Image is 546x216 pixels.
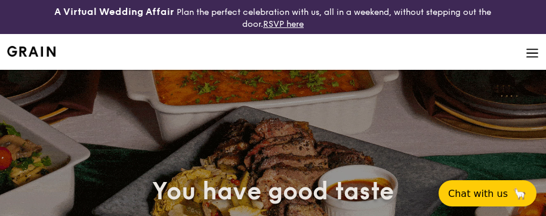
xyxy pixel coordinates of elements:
button: Chat with us🦙 [439,180,536,206]
h4: A Virtual Wedding Affair [54,5,174,19]
span: 🦙 [513,187,527,200]
img: Grain [7,46,55,57]
div: Plan the perfect celebration with us, all in a weekend, without stepping out the door. [45,5,500,29]
span: You have good taste [152,177,394,206]
span: Chat with us [448,188,508,199]
img: icon-hamburger-menu.db5d7e83.svg [526,47,539,60]
a: RSVP here [263,19,304,29]
a: Logotype [7,46,55,57]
